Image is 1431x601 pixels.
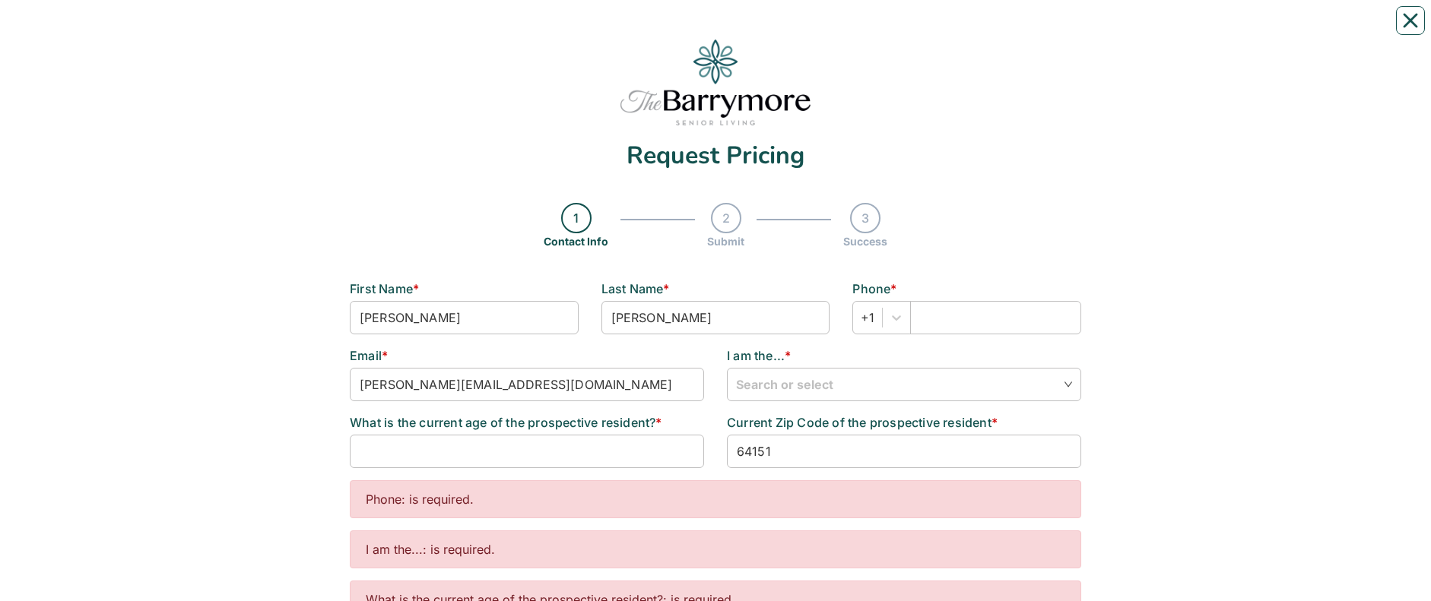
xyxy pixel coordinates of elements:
[544,233,608,249] div: Contact Info
[852,281,890,296] span: Phone
[1396,6,1425,35] button: Close
[620,40,811,125] img: ef76d6ea-cecf-4a0a-b631-7f8f92fcfe6c.webp
[850,203,880,233] div: 3
[711,203,741,233] div: 2
[350,530,1081,568] div: I am the...: is required.
[350,415,655,430] span: What is the current age of the prospective resident?
[350,348,382,363] span: Email
[561,203,592,233] div: 1
[350,480,1081,518] div: Phone: is required.
[601,281,664,296] span: Last Name
[727,348,785,363] span: I am the...
[350,144,1081,168] div: Request Pricing
[843,233,887,249] div: Success
[350,281,413,296] span: First Name
[707,233,744,249] div: Submit
[727,415,992,430] span: Current Zip Code of the prospective resident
